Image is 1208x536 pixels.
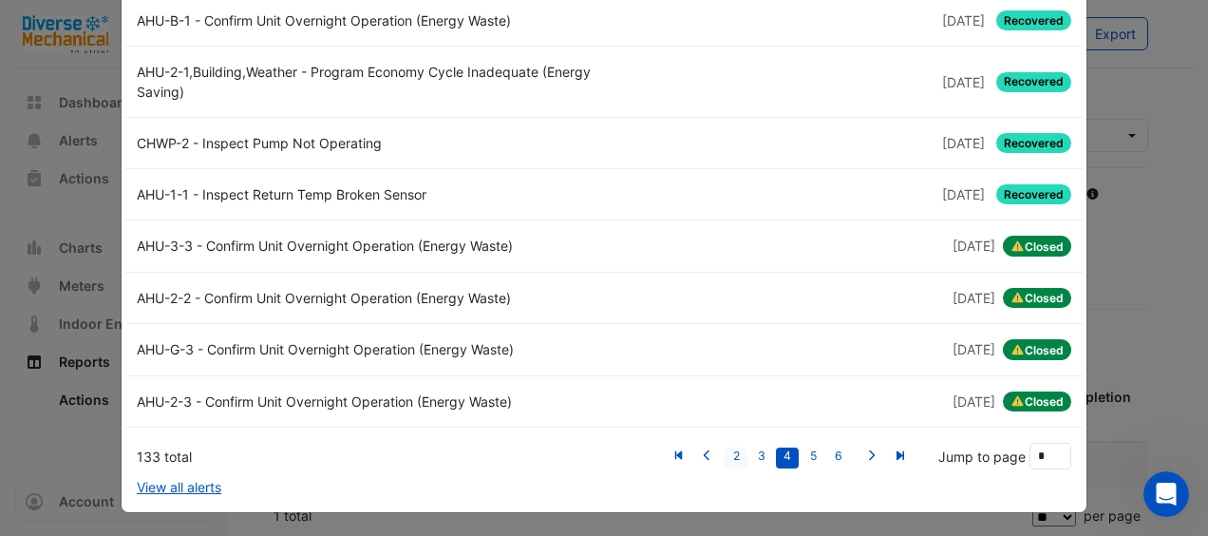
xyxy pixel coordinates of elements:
div: CHWP-2 - Inspect Pump Not Operating [125,133,604,153]
span: Tue 15-Jul-2025 09:22 ACST [953,341,995,357]
a: 2 [725,448,747,469]
span: Recovered [996,72,1071,92]
a: 6 [827,448,850,469]
div: AHU-2-2 - Confirm Unit Overnight Operation (Energy Waste) [125,288,604,309]
div: AHU-G-3 - Confirm Unit Overnight Operation (Energy Waste) [125,339,604,360]
div: AHU-3-3 - Confirm Unit Overnight Operation (Energy Waste) [125,236,604,257]
span: Recovered [996,10,1071,30]
div: AHU-2-3 - Confirm Unit Overnight Operation (Energy Waste) [125,392,604,412]
span: Tue 15-Jul-2025 09:22 ACST [953,393,995,410]
span: Recovered [996,133,1071,153]
div: AHU-2-1,Building,Weather - Program Economy Cycle Inadequate (Energy Saving) [125,62,604,102]
span: Wed 16-Jul-2025 09:00 ACST [942,186,985,202]
span: Fri 08-Aug-2025 09:00 ACST [942,74,985,90]
a: 3 [750,448,773,469]
span: Tue 15-Jul-2025 09:22 ACST [953,290,995,306]
label: Jump to page [938,447,1026,467]
span: Closed [1003,236,1071,257]
a: 5 [802,448,824,469]
div: 133 total [137,447,663,467]
a: Last [885,444,915,469]
span: Recovered [996,184,1071,204]
a: View all alerts [137,477,221,497]
a: 4 [776,448,799,469]
a: Previous [692,444,722,469]
span: Fri 08-Aug-2025 21:00 ACST [942,12,985,29]
span: Tue 15-Jul-2025 09:22 ACST [953,238,995,254]
span: Fri 01-Aug-2025 08:01 ACST [942,135,985,151]
span: Closed [1003,339,1071,360]
span: Closed [1003,288,1071,309]
span: Closed [1003,392,1071,412]
iframe: Intercom live chat [1143,471,1189,517]
a: First [664,444,693,469]
a: Next [857,444,886,469]
div: AHU-B-1 - Confirm Unit Overnight Operation (Energy Waste) [125,10,604,30]
div: AHU-1-1 - Inspect Return Temp Broken Sensor [125,184,604,204]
